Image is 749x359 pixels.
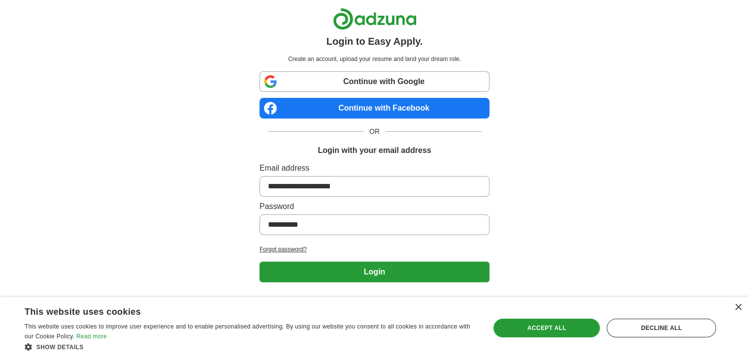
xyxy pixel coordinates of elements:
p: Create an account, upload your resume and land your dream role. [261,55,488,63]
span: This website uses cookies to improve user experience and to enable personalised advertising. By u... [25,323,470,340]
div: Decline all [607,319,716,337]
img: Adzuna logo [333,8,417,30]
div: This website uses cookies [25,303,452,318]
label: Email address [260,162,489,174]
button: Login [260,262,489,282]
a: Read more, opens a new window [76,333,107,340]
a: Forgot password? [260,245,489,254]
span: OR [363,126,386,137]
span: Show details [36,344,84,351]
div: Show details [25,342,476,352]
div: Close [734,304,742,311]
h1: Login to Easy Apply. [326,34,423,49]
h1: Login with your email address [318,145,431,156]
div: Accept all [493,319,600,337]
a: Continue with Facebook [260,98,489,119]
a: Continue with Google [260,71,489,92]
label: Password [260,201,489,212]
